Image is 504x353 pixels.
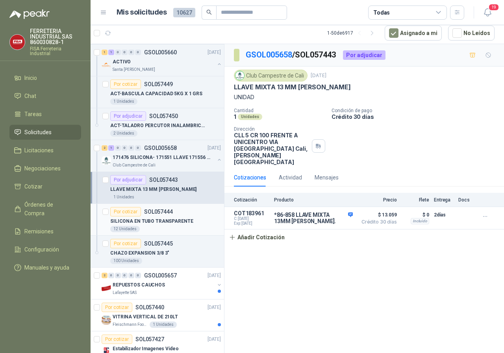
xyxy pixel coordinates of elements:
span: Negociaciones [24,164,61,173]
p: [DATE] [208,272,221,279]
a: 1 1 0 0 0 0 GSOL005660[DATE] Company LogoACTIVOSanta [PERSON_NAME] [102,48,222,73]
p: LLAVE MIXTA 13 MM [PERSON_NAME] [110,186,196,193]
img: Company Logo [102,156,111,165]
p: Club Campestre de Cali [113,162,156,168]
div: Por cotizar [110,239,141,248]
div: Todas [373,8,390,17]
div: Club Campestre de Cali [234,70,308,81]
div: 0 [135,273,141,278]
p: Flete [402,197,429,203]
div: 0 [115,50,121,55]
p: SOL057445 [144,241,173,246]
p: ACT-TALADRO PERCUTOR INALAMBRICO22 [110,122,208,129]
a: Por cotizarSOL057445CHAZO EXPANSION 3/8 3"100 Unidades [91,236,224,268]
p: ACTIVO [113,58,131,66]
img: Company Logo [10,35,25,50]
span: 19 [488,4,499,11]
div: 0 [115,273,121,278]
p: [DATE] [208,336,221,343]
span: Manuales y ayuda [24,263,69,272]
div: Por cotizar [110,79,141,89]
div: Unidades [238,114,262,120]
p: ACT-BASCULA CAPACIDAD 5KG X 1 GRS [110,90,202,98]
span: Chat [24,92,36,100]
a: Inicio [9,70,81,85]
p: CHAZO EXPANSION 3/8 3" [110,250,169,257]
p: SOL057427 [135,336,164,342]
a: Remisiones [9,224,81,239]
img: Company Logo [102,315,111,325]
div: Por cotizar [102,303,132,312]
span: Configuración [24,245,59,254]
a: Órdenes de Compra [9,197,81,221]
a: Por adjudicarSOL057443LLAVE MIXTA 13 MM [PERSON_NAME]1 Unidades [91,172,224,204]
div: Por cotizar [110,207,141,216]
a: Por cotizarSOL057440[DATE] Company LogoVITRINA VERTICAL DE 210LTFleischmann Foods S.A.1 Unidades [91,299,224,331]
a: Por cotizarSOL057444SILICONA EN TUBO TRANSPARENTE12 Unidades [91,204,224,236]
a: 2 0 0 0 0 0 GSOL005657[DATE] Company LogoREPUESTOS CAUCHOSLafayette SAS [102,271,222,296]
button: Asignado a mi [385,26,442,41]
p: Lafayette SAS [113,290,137,296]
p: / SOL057443 [246,49,337,61]
p: Cotización [234,197,269,203]
div: 0 [122,50,128,55]
a: Configuración [9,242,81,257]
p: Cantidad [234,108,325,113]
div: 1 Unidades [110,98,137,105]
div: 12 Unidades [110,226,140,232]
p: SOL057450 [149,113,178,119]
p: 171476 SILICONA- 171551 LLAVE 171556 CHAZO [113,154,211,161]
p: CLL 5 CR 100 FRENTE A UNICENTRO VIA [GEOGRAPHIC_DATA] Cali , [PERSON_NAME][GEOGRAPHIC_DATA] [234,132,309,165]
div: 100 Unidades [110,258,142,264]
a: Chat [9,89,81,103]
p: Producto [274,197,353,203]
p: Santa [PERSON_NAME] [113,67,155,73]
p: GSOL005660 [144,50,177,55]
h1: Mis solicitudes [117,7,167,18]
a: GSOL005658 [246,50,292,59]
a: Por cotizarSOL057449ACT-BASCULA CAPACIDAD 5KG X 1 GRS1 Unidades [91,76,224,108]
a: 2 1 0 0 0 0 GSOL005658[DATE] Company Logo171476 SILICONA- 171551 LLAVE 171556 CHAZOClub Campestre... [102,143,222,168]
div: 1 Unidades [150,322,177,328]
div: 1 [102,50,107,55]
div: Cotizaciones [234,173,266,182]
p: SOL057440 [135,305,164,310]
div: Por adjudicar [343,50,385,60]
span: 10627 [173,8,195,17]
span: Remisiones [24,227,54,236]
div: 0 [122,273,128,278]
span: Tareas [24,110,42,118]
div: 1 [108,145,114,151]
span: Inicio [24,74,37,82]
a: Manuales y ayuda [9,260,81,275]
div: Por cotizar [102,335,132,344]
div: 0 [128,273,134,278]
a: Por adjudicarSOL057450ACT-TALADRO PERCUTOR INALAMBRICO222 Unidades [91,108,224,140]
div: 0 [135,50,141,55]
p: Estabilizador Imagenes Video [113,345,179,353]
div: 0 [128,50,134,55]
p: 2 días [434,210,454,220]
div: Por adjudicar [110,111,146,121]
div: 0 [128,145,134,151]
span: $ 13.059 [358,210,397,220]
p: VITRINA VERTICAL DE 210LT [113,313,178,321]
a: Tareas [9,107,81,122]
p: REPUESTOS CAUCHOS [113,281,165,289]
p: $ 0 [402,210,429,220]
span: Exp: [DATE] [234,221,269,226]
div: 1 Unidades [110,194,137,200]
p: Crédito 30 días [332,113,501,120]
div: 2 [102,273,107,278]
a: Cotizar [9,179,81,194]
p: [DATE] [208,49,221,56]
div: 2 Unidades [110,130,137,137]
p: GSOL005658 [144,145,177,151]
p: Entrega [434,197,454,203]
img: Company Logo [102,283,111,293]
p: UNIDAD [234,93,495,102]
p: SOL057449 [144,81,173,87]
img: Company Logo [102,60,111,70]
span: Crédito 30 días [358,220,397,224]
button: 19 [480,6,495,20]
